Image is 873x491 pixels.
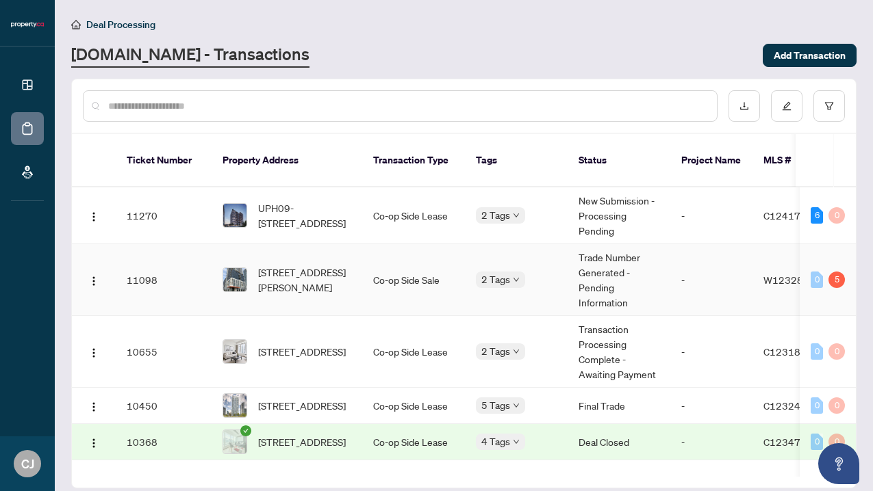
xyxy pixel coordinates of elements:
[88,276,99,287] img: Logo
[88,347,99,358] img: Logo
[729,90,760,122] button: download
[513,438,520,445] span: down
[481,434,510,449] span: 4 Tags
[513,276,520,283] span: down
[362,424,465,460] td: Co-op Side Lease
[481,271,510,287] span: 2 Tags
[258,344,346,359] span: [STREET_ADDRESS]
[752,134,835,187] th: MLS #
[86,18,155,31] span: Deal Processing
[362,134,465,187] th: Transaction Type
[513,402,520,409] span: down
[763,436,819,448] span: C12347705
[763,274,822,286] span: W12328655
[811,271,823,288] div: 0
[116,388,212,424] td: 10450
[116,316,212,388] td: 10655
[828,434,845,450] div: 0
[116,134,212,187] th: Ticket Number
[465,134,568,187] th: Tags
[116,424,212,460] td: 10368
[811,434,823,450] div: 0
[763,345,819,358] span: C12318012
[240,425,251,436] span: check-circle
[568,244,670,316] td: Trade Number Generated - Pending Information
[568,134,670,187] th: Status
[223,394,246,417] img: thumbnail-img
[481,397,510,413] span: 5 Tags
[116,187,212,244] td: 11270
[481,343,510,359] span: 2 Tags
[223,268,246,291] img: thumbnail-img
[11,21,44,29] img: logo
[362,244,465,316] td: Co-op Side Sale
[83,204,105,226] button: Logo
[223,340,246,363] img: thumbnail-img
[258,265,351,295] span: [STREET_ADDRESS][PERSON_NAME]
[828,343,845,360] div: 0
[818,443,859,484] button: Open asap
[258,398,346,413] span: [STREET_ADDRESS]
[763,209,819,222] span: C12417723
[223,430,246,453] img: thumbnail-img
[811,397,823,414] div: 0
[670,134,752,187] th: Project Name
[83,269,105,291] button: Logo
[481,207,510,223] span: 2 Tags
[828,271,845,288] div: 5
[71,20,81,29] span: home
[71,43,309,68] a: [DOMAIN_NAME] - Transactions
[670,244,752,316] td: -
[771,90,802,122] button: edit
[739,101,749,111] span: download
[670,187,752,244] td: -
[83,341,105,362] button: Logo
[258,200,351,230] span: UPH09-[STREET_ADDRESS]
[763,44,857,67] button: Add Transaction
[513,212,520,219] span: down
[813,90,845,122] button: filter
[774,44,846,66] span: Add Transaction
[828,207,845,224] div: 0
[568,316,670,388] td: Transaction Processing Complete - Awaiting Payment
[223,204,246,227] img: thumbnail-img
[568,388,670,424] td: Final Trade
[763,399,819,412] span: C12324146
[824,101,834,111] span: filter
[258,434,346,449] span: [STREET_ADDRESS]
[670,316,752,388] td: -
[83,431,105,453] button: Logo
[83,395,105,416] button: Logo
[811,207,823,224] div: 6
[568,424,670,460] td: Deal Closed
[670,388,752,424] td: -
[568,187,670,244] td: New Submission - Processing Pending
[670,424,752,460] td: -
[21,454,34,473] span: CJ
[212,134,362,187] th: Property Address
[811,343,823,360] div: 0
[362,316,465,388] td: Co-op Side Lease
[116,244,212,316] td: 11098
[362,388,465,424] td: Co-op Side Lease
[828,397,845,414] div: 0
[88,401,99,412] img: Logo
[88,211,99,222] img: Logo
[513,348,520,355] span: down
[782,101,792,111] span: edit
[88,438,99,449] img: Logo
[362,187,465,244] td: Co-op Side Lease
